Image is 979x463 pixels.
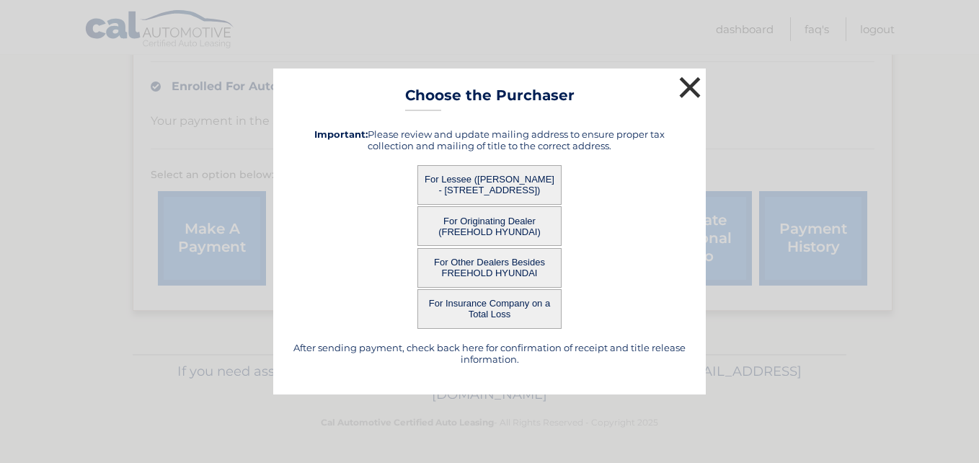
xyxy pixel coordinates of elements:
[291,342,688,365] h5: After sending payment, check back here for confirmation of receipt and title release information.
[314,128,368,140] strong: Important:
[417,165,562,205] button: For Lessee ([PERSON_NAME] - [STREET_ADDRESS])
[291,128,688,151] h5: Please review and update mailing address to ensure proper tax collection and mailing of title to ...
[417,289,562,329] button: For Insurance Company on a Total Loss
[675,73,704,102] button: ×
[417,206,562,246] button: For Originating Dealer (FREEHOLD HYUNDAI)
[405,87,575,112] h3: Choose the Purchaser
[417,248,562,288] button: For Other Dealers Besides FREEHOLD HYUNDAI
